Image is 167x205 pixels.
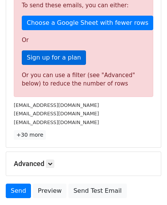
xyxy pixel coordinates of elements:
p: To send these emails, you can either: [22,2,145,10]
a: Send Test Email [68,184,126,198]
small: [EMAIL_ADDRESS][DOMAIN_NAME] [14,111,99,116]
a: Choose a Google Sheet with fewer rows [22,16,153,30]
iframe: Chat Widget [129,168,167,205]
div: Or you can use a filter (see "Advanced" below) to reduce the number of rows [22,71,145,88]
h5: Advanced [14,160,153,168]
small: [EMAIL_ADDRESS][DOMAIN_NAME] [14,102,99,108]
a: Send [6,184,31,198]
p: Or [22,36,145,44]
small: [EMAIL_ADDRESS][DOMAIN_NAME] [14,119,99,125]
a: Preview [33,184,66,198]
a: +30 more [14,130,46,140]
a: Sign up for a plan [22,50,86,65]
